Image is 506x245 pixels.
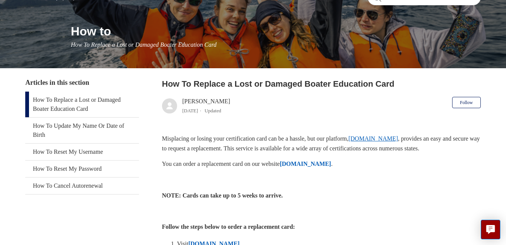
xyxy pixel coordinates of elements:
button: Follow Article [452,97,481,108]
p: Misplacing or losing your certification card can be a hassle, but our platform, , provides an eas... [162,134,481,153]
strong: Follow the steps below to order a replacement card: [162,224,295,230]
a: How To Update My Name Or Date of Birth [25,118,139,143]
time: 04/08/2025, 12:48 [182,108,198,113]
a: How To Reset My Username [25,144,139,160]
a: How To Replace a Lost or Damaged Boater Education Card [25,92,139,117]
li: Updated [205,108,221,113]
a: [DOMAIN_NAME] [349,135,398,142]
span: Articles in this section [25,79,89,86]
strong: NOTE: Cards can take up to 5 weeks to arrive. [162,192,283,199]
div: [PERSON_NAME] [182,97,230,115]
span: You can order a replacement card on our website [162,161,280,167]
a: How To Reset My Password [25,161,139,177]
a: [DOMAIN_NAME] [280,161,331,167]
h2: How To Replace a Lost or Damaged Boater Education Card [162,78,481,90]
h1: How to [71,22,481,40]
span: How To Replace a Lost or Damaged Boater Education Card [71,41,217,48]
a: How To Cancel Autorenewal [25,178,139,194]
span: . [331,161,333,167]
button: Live chat [481,220,500,239]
